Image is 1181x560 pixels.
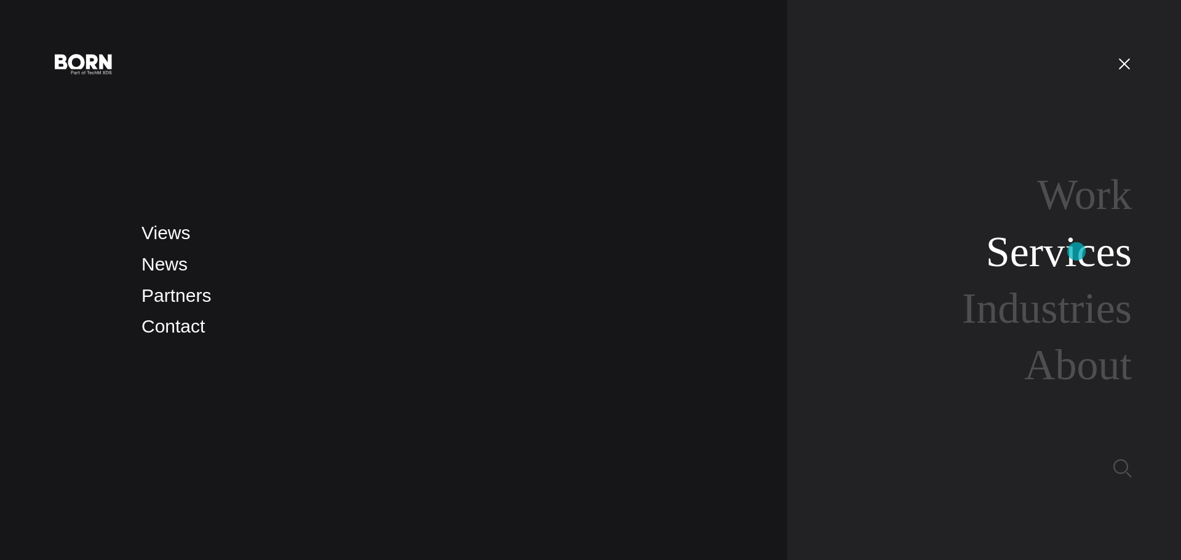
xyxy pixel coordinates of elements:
a: Services [986,228,1132,275]
a: News [141,254,188,274]
button: Open [1110,50,1139,76]
a: About [1024,341,1132,388]
a: Contact [141,316,205,336]
a: Industries [962,285,1132,332]
img: Search [1113,459,1132,478]
a: Partners [141,285,211,306]
a: Views [141,223,190,243]
a: Work [1037,171,1132,218]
